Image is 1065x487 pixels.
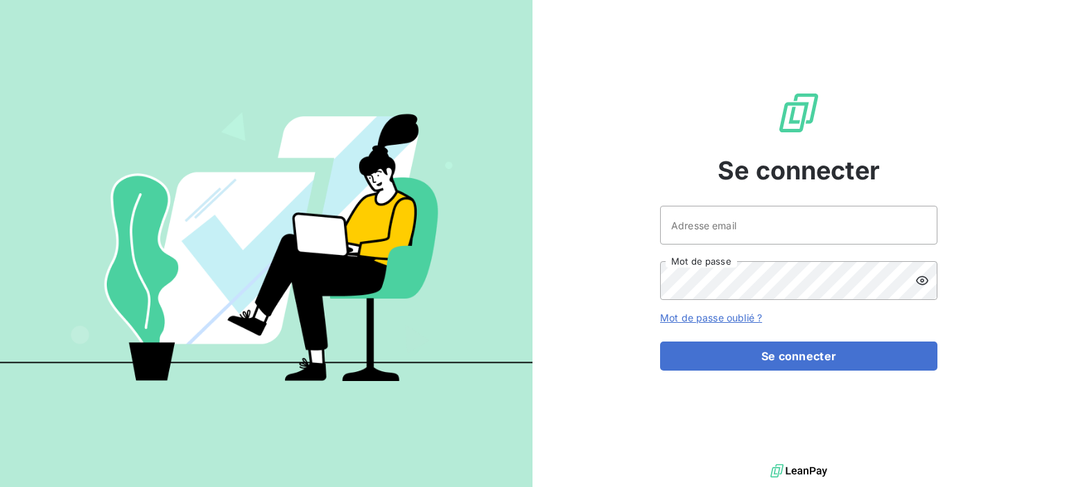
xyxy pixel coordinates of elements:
[718,152,880,189] span: Se connecter
[660,206,937,245] input: placeholder
[660,342,937,371] button: Se connecter
[660,312,762,324] a: Mot de passe oublié ?
[777,91,821,135] img: Logo LeanPay
[770,461,827,481] img: logo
